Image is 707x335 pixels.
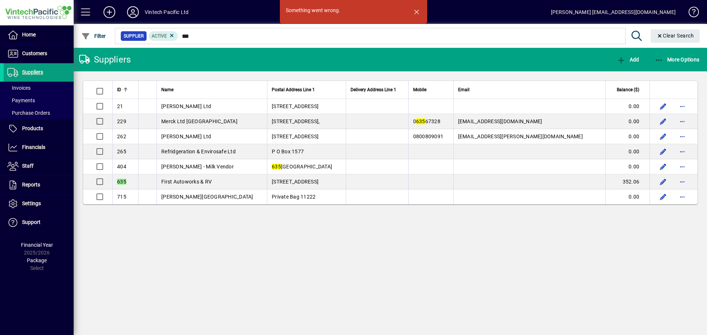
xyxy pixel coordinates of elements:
[22,219,41,225] span: Support
[4,107,74,119] a: Purchase Orders
[161,86,263,94] div: Name
[458,118,542,124] span: [EMAIL_ADDRESS][DOMAIN_NAME]
[657,115,669,127] button: Edit
[149,31,178,41] mat-chip: Activation Status: Active
[272,194,316,200] span: Private Bag 11222
[657,191,669,203] button: Edit
[272,103,319,109] span: [STREET_ADDRESS]
[610,86,646,94] div: Balance ($)
[4,44,74,63] a: Customers
[27,257,47,263] span: Package
[413,86,426,94] span: Mobile
[117,103,123,109] span: 21
[117,133,126,139] span: 262
[651,29,700,43] button: Clear
[272,133,319,139] span: [STREET_ADDRESS]
[117,86,134,94] div: ID
[657,161,669,172] button: Edit
[98,6,121,19] button: Add
[161,179,212,185] span: First Autoworks & RV
[458,86,601,94] div: Email
[161,149,236,154] span: Refridgeration & Envirosafe Ltd
[617,86,639,94] span: Balance ($)
[22,144,45,150] span: Financials
[676,131,688,142] button: More options
[117,149,126,154] span: 265
[413,86,449,94] div: Mobile
[657,146,669,157] button: Edit
[121,6,145,19] button: Profile
[605,99,650,114] td: 0.00
[676,100,688,112] button: More options
[657,33,694,39] span: Clear Search
[416,118,425,124] em: 635
[80,29,108,43] button: Filter
[272,164,281,170] em: 635
[161,103,211,109] span: [PERSON_NAME] Ltd
[676,146,688,157] button: More options
[605,114,650,129] td: 0.00
[22,163,34,169] span: Staff
[145,6,189,18] div: Vintech Pacific Ltd
[272,149,304,154] span: P O Box 1577
[676,176,688,188] button: More options
[351,86,396,94] span: Delivery Address Line 1
[676,115,688,127] button: More options
[605,189,650,204] td: 0.00
[4,120,74,138] a: Products
[4,195,74,213] a: Settings
[683,1,698,25] a: Knowledge Base
[152,33,167,39] span: Active
[81,33,106,39] span: Filter
[272,118,320,124] span: [STREET_ADDRESS],
[117,118,126,124] span: 229
[605,144,650,159] td: 0.00
[79,54,131,65] div: Suppliers
[4,26,74,44] a: Home
[22,69,43,75] span: Suppliers
[605,129,650,144] td: 0.00
[7,110,50,116] span: Purchase Orders
[22,32,36,38] span: Home
[4,176,74,194] a: Reports
[272,86,315,94] span: Postal Address Line 1
[117,164,126,170] span: 404
[605,159,650,174] td: 0.00
[458,86,469,94] span: Email
[4,213,74,232] a: Support
[4,94,74,107] a: Payments
[22,182,40,188] span: Reports
[22,50,47,56] span: Customers
[161,164,234,170] span: [PERSON_NAME] - Milk Vendor
[617,57,639,63] span: Add
[21,242,53,248] span: Financial Year
[161,133,211,139] span: [PERSON_NAME] Ltd
[676,161,688,172] button: More options
[657,131,669,142] button: Edit
[657,100,669,112] button: Edit
[22,125,43,131] span: Products
[117,86,121,94] span: ID
[124,32,144,40] span: Supplier
[22,200,41,206] span: Settings
[551,6,676,18] div: [PERSON_NAME] [EMAIL_ADDRESS][DOMAIN_NAME]
[4,82,74,94] a: Invoices
[161,86,173,94] span: Name
[161,118,238,124] span: Merck Ltd [GEOGRAPHIC_DATA]
[117,179,126,185] em: 635
[272,164,332,170] span: [GEOGRAPHIC_DATA]
[657,176,669,188] button: Edit
[655,57,700,63] span: More Options
[653,53,701,66] button: More Options
[4,157,74,175] a: Staff
[4,138,74,157] a: Financials
[272,179,319,185] span: [STREET_ADDRESS]
[7,85,31,91] span: Invoices
[615,53,641,66] button: Add
[676,191,688,203] button: More options
[413,133,444,139] span: 0800809091
[7,97,35,103] span: Payments
[458,133,583,139] span: [EMAIL_ADDRESS][PERSON_NAME][DOMAIN_NAME]
[413,118,440,124] span: 0 67328
[605,174,650,189] td: 352.06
